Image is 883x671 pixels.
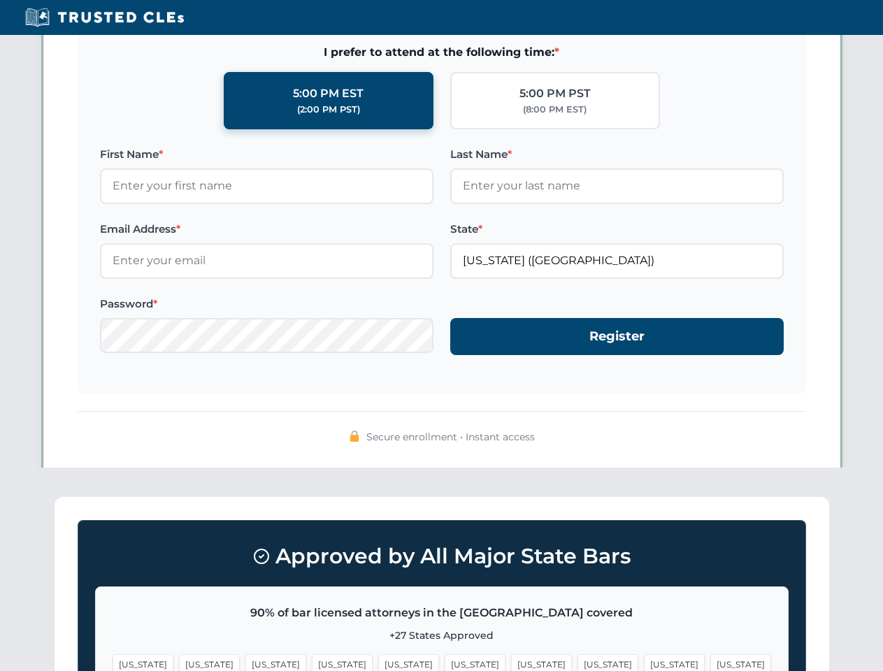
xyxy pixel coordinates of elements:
[100,168,433,203] input: Enter your first name
[113,628,771,643] p: +27 States Approved
[100,43,784,62] span: I prefer to attend at the following time:
[297,103,360,117] div: (2:00 PM PST)
[519,85,591,103] div: 5:00 PM PST
[349,431,360,442] img: 🔒
[113,604,771,622] p: 90% of bar licensed attorneys in the [GEOGRAPHIC_DATA] covered
[450,221,784,238] label: State
[523,103,587,117] div: (8:00 PM EST)
[100,146,433,163] label: First Name
[293,85,364,103] div: 5:00 PM EST
[95,537,789,575] h3: Approved by All Major State Bars
[450,318,784,355] button: Register
[100,221,433,238] label: Email Address
[100,243,433,278] input: Enter your email
[100,296,433,312] label: Password
[21,7,188,28] img: Trusted CLEs
[450,168,784,203] input: Enter your last name
[450,146,784,163] label: Last Name
[450,243,784,278] input: Florida (FL)
[366,429,535,445] span: Secure enrollment • Instant access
